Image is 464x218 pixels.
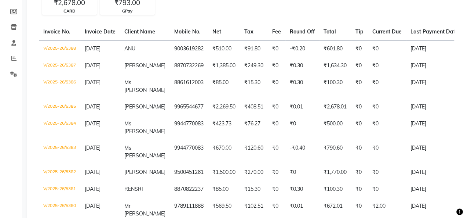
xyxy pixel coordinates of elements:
[85,144,101,151] span: [DATE]
[351,140,368,164] td: ₹0
[208,115,240,140] td: ₹423.73
[319,181,351,198] td: ₹100.30
[285,140,319,164] td: -₹0.40
[124,120,165,135] span: Ms [PERSON_NAME]
[85,186,101,192] span: [DATE]
[174,28,201,35] span: Mobile No.
[124,28,155,35] span: Client Name
[406,115,463,140] td: [DATE]
[39,74,80,99] td: V/2025-26/5386
[272,28,281,35] span: Fee
[268,40,285,57] td: ₹0
[124,203,165,217] span: Mr [PERSON_NAME]
[39,181,80,198] td: V/2025-26/5381
[208,74,240,99] td: ₹85.00
[170,99,208,115] td: 9965544677
[406,99,463,115] td: [DATE]
[268,99,285,115] td: ₹0
[268,140,285,164] td: ₹0
[39,40,80,57] td: V/2025-26/5388
[368,57,406,74] td: ₹0
[406,140,463,164] td: [DATE]
[406,57,463,74] td: [DATE]
[368,115,406,140] td: ₹0
[124,186,143,192] span: RENSRI
[319,40,351,57] td: ₹601.80
[285,164,319,181] td: ₹0
[355,28,363,35] span: Tip
[285,40,319,57] td: -₹0.20
[240,140,268,164] td: ₹120.60
[170,164,208,181] td: 9500451261
[208,40,240,57] td: ₹510.00
[285,74,319,99] td: ₹0.30
[368,99,406,115] td: ₹0
[124,62,165,69] span: [PERSON_NAME]
[324,28,336,35] span: Total
[170,57,208,74] td: 8870732269
[208,181,240,198] td: ₹85.00
[351,164,368,181] td: ₹0
[170,115,208,140] td: 9944770083
[368,74,406,99] td: ₹0
[268,164,285,181] td: ₹0
[124,169,165,175] span: [PERSON_NAME]
[268,57,285,74] td: ₹0
[85,79,101,86] span: [DATE]
[368,40,406,57] td: ₹0
[85,62,101,69] span: [DATE]
[85,28,116,35] span: Invoice Date
[319,164,351,181] td: ₹1,770.00
[170,40,208,57] td: 9003619282
[208,140,240,164] td: ₹670.00
[208,164,240,181] td: ₹1,500.00
[268,181,285,198] td: ₹0
[85,103,101,110] span: [DATE]
[290,28,315,35] span: Round Off
[368,181,406,198] td: ₹0
[410,28,458,35] span: Last Payment Date
[406,40,463,57] td: [DATE]
[285,99,319,115] td: ₹0.01
[351,40,368,57] td: ₹0
[240,57,268,74] td: ₹249.30
[406,181,463,198] td: [DATE]
[208,57,240,74] td: ₹1,385.00
[319,99,351,115] td: ₹2,678.01
[124,45,135,52] span: ANU
[39,164,80,181] td: V/2025-26/5382
[100,8,154,14] div: GPay
[212,28,221,35] span: Net
[240,40,268,57] td: ₹91.80
[319,115,351,140] td: ₹500.00
[406,74,463,99] td: [DATE]
[170,181,208,198] td: 8870822237
[39,140,80,164] td: V/2025-26/5383
[268,115,285,140] td: ₹0
[351,115,368,140] td: ₹0
[170,140,208,164] td: 9944770083
[170,74,208,99] td: 8861612003
[319,140,351,164] td: ₹790.60
[85,120,101,127] span: [DATE]
[319,74,351,99] td: ₹100.30
[208,99,240,115] td: ₹2,269.50
[240,181,268,198] td: ₹15.30
[240,164,268,181] td: ₹270.00
[285,115,319,140] td: ₹0
[319,57,351,74] td: ₹1,634.30
[351,99,368,115] td: ₹0
[351,57,368,74] td: ₹0
[351,74,368,99] td: ₹0
[368,140,406,164] td: ₹0
[39,57,80,74] td: V/2025-26/5387
[240,74,268,99] td: ₹15.30
[85,203,101,209] span: [DATE]
[285,57,319,74] td: ₹0.30
[244,28,253,35] span: Tax
[39,115,80,140] td: V/2025-26/5384
[285,181,319,198] td: ₹0.30
[124,144,165,159] span: Ms [PERSON_NAME]
[42,8,96,14] div: CARD
[124,103,165,110] span: [PERSON_NAME]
